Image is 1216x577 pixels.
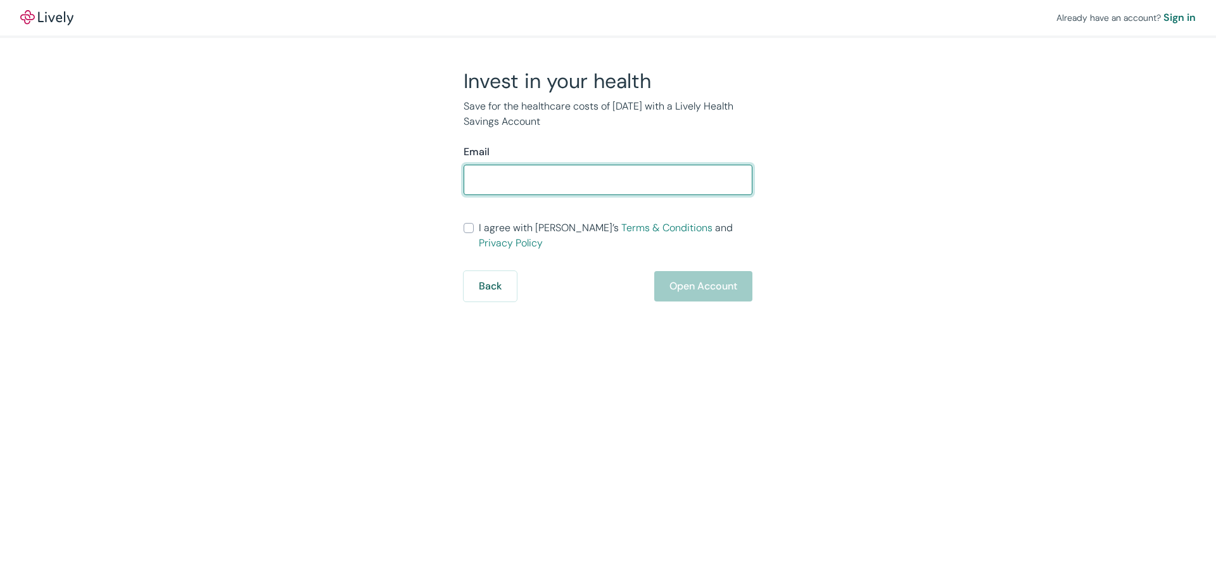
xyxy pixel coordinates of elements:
span: I agree with [PERSON_NAME]’s and [479,220,752,251]
a: Privacy Policy [479,236,543,250]
a: Terms & Conditions [621,221,712,234]
img: Lively [20,10,73,25]
a: Sign in [1163,10,1196,25]
button: Back [464,271,517,301]
a: LivelyLively [20,10,73,25]
p: Save for the healthcare costs of [DATE] with a Lively Health Savings Account [464,99,752,129]
label: Email [464,144,490,160]
div: Already have an account? [1056,10,1196,25]
h2: Invest in your health [464,68,752,94]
